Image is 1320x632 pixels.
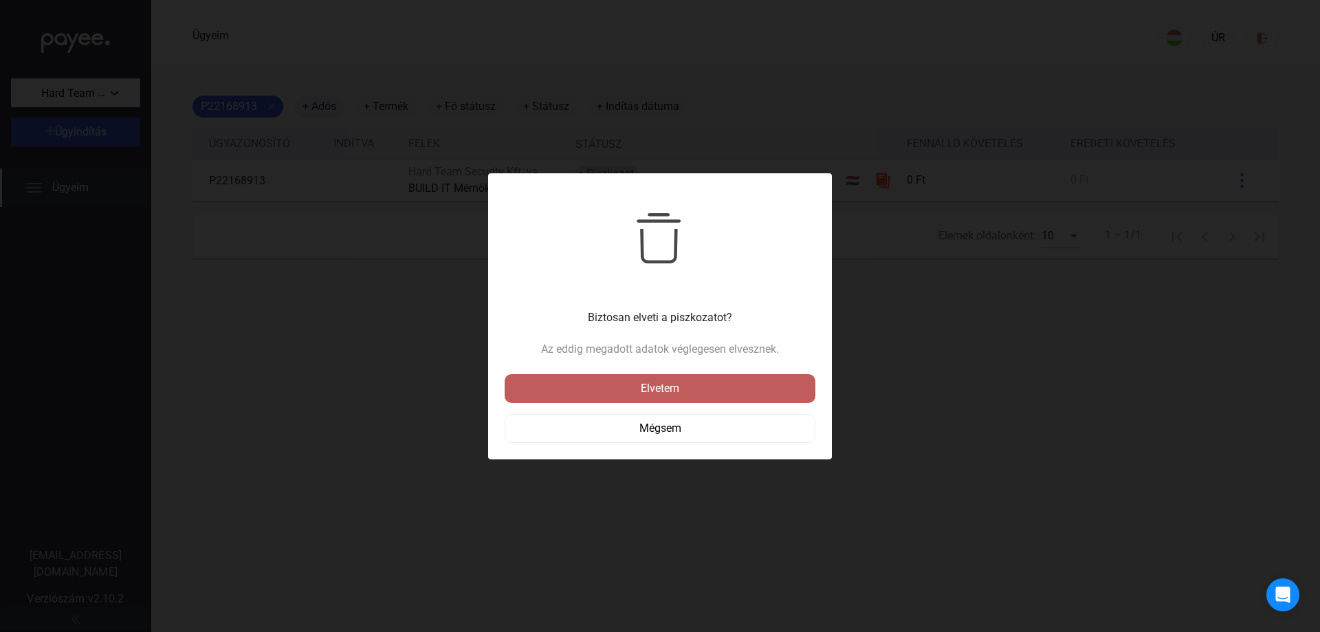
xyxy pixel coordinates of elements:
font: Biztosan elveti a piszkozatot? [588,311,732,324]
font: Elvetem [641,382,679,395]
font: Mégsem [639,422,681,435]
font: Az eddig megadott adatok véglegesen elvesznek. [541,342,779,356]
button: Elvetem [505,374,815,403]
div: Intercom Messenger megnyitása [1266,578,1299,611]
button: Mégsem [505,414,815,443]
img: szemétfekete [635,213,685,263]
